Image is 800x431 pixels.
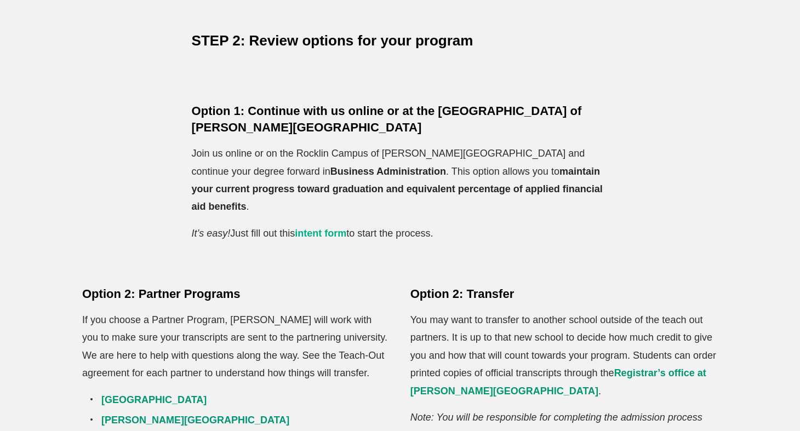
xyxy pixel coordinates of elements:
[192,225,609,242] p: Just fill out this to start the process.
[192,103,609,136] h5: Option 1: Continue with us online or at the [GEOGRAPHIC_DATA] of [PERSON_NAME][GEOGRAPHIC_DATA]
[295,228,346,239] a: intent form
[410,367,706,396] a: Registrar’s office at [PERSON_NAME][GEOGRAPHIC_DATA]
[192,228,231,239] em: It’s easy!
[82,286,390,302] h5: Option 2: Partner Programs
[192,166,603,212] strong: maintain your current progress toward graduation and equivalent percentage of applied financial a...
[410,311,718,400] p: You may want to transfer to another school outside of the teach out partners. It is up to that ne...
[192,31,609,50] h4: STEP 2: Review options for your program
[410,286,718,302] h5: Option 2: Transfer
[82,311,390,382] p: If you choose a Partner Program, [PERSON_NAME] will work with you to make sure your transcripts a...
[330,166,446,177] strong: Business Administration
[101,415,289,426] a: [PERSON_NAME][GEOGRAPHIC_DATA]
[192,145,609,216] p: Join us online or on the Rocklin Campus of [PERSON_NAME][GEOGRAPHIC_DATA] and continue your degre...
[101,394,207,405] a: [GEOGRAPHIC_DATA]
